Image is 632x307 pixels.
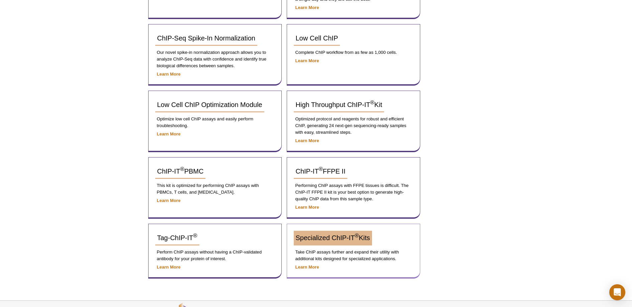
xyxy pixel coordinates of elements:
[294,98,384,112] a: High Throughput ChIP-IT®Kit
[157,234,197,241] span: Tag-ChIP-IT
[295,205,319,210] a: Learn More
[155,31,257,46] a: ChIP-Seq Spike-In Normalization
[296,101,382,108] span: High Throughput ChIP-IT Kit
[294,249,413,262] p: Take ChIP assays further and expand their utility with additional kits designed for specialized a...
[370,100,374,106] sup: ®
[319,166,323,173] sup: ®
[155,164,206,179] a: ChIP-IT®PBMC
[295,58,319,63] a: Learn More
[157,34,255,42] span: ChIP-Seq Spike-In Normalization
[157,168,204,175] span: ChIP-IT PBMC
[180,166,184,173] sup: ®
[296,168,346,175] span: ChIP-IT FFPE II
[193,233,197,239] sup: ®
[155,98,264,112] a: Low Cell ChIP Optimization Module
[294,116,413,136] p: Optimized protocol and reagents for robust and efficient ChIP, generating 24 next-gen sequencing-...
[294,49,413,56] p: Complete ChIP workflow from as few as 1,000 cells.
[155,182,275,196] p: This kit is optimized for performing ChIP assays with PBMCs, T cells, and [MEDICAL_DATA].
[157,72,181,77] a: Learn More
[295,138,319,143] a: Learn More
[294,31,340,46] a: Low Cell ChIP
[155,249,275,262] p: Perform ChIP assays without having a ChIP-validated antibody for your protein of interest.
[294,164,348,179] a: ChIP-IT®FFPE II
[355,233,359,239] sup: ®
[295,265,319,270] a: Learn More
[296,34,338,42] span: Low Cell ChIP
[295,5,319,10] a: Learn More
[157,265,181,270] a: Learn More
[296,234,370,241] span: Specialized ChIP-IT Kits
[157,101,262,108] span: Low Cell ChIP Optimization Module
[294,231,372,245] a: Specialized ChIP-IT®Kits
[609,284,625,300] div: Open Intercom Messenger
[155,116,275,129] p: Optimize low cell ChIP assays and easily perform troubleshooting.
[157,198,181,203] a: Learn More
[157,131,181,136] a: Learn More
[155,231,199,245] a: Tag-ChIP-IT®
[294,182,413,202] p: Performing ChIP assays with FFPE tissues is difficult. The ChIP-IT FFPE II kit is your best optio...
[155,49,275,69] p: Our novel spike-in normalization approach allows you to analyze ChIP-Seq data with confidence and...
